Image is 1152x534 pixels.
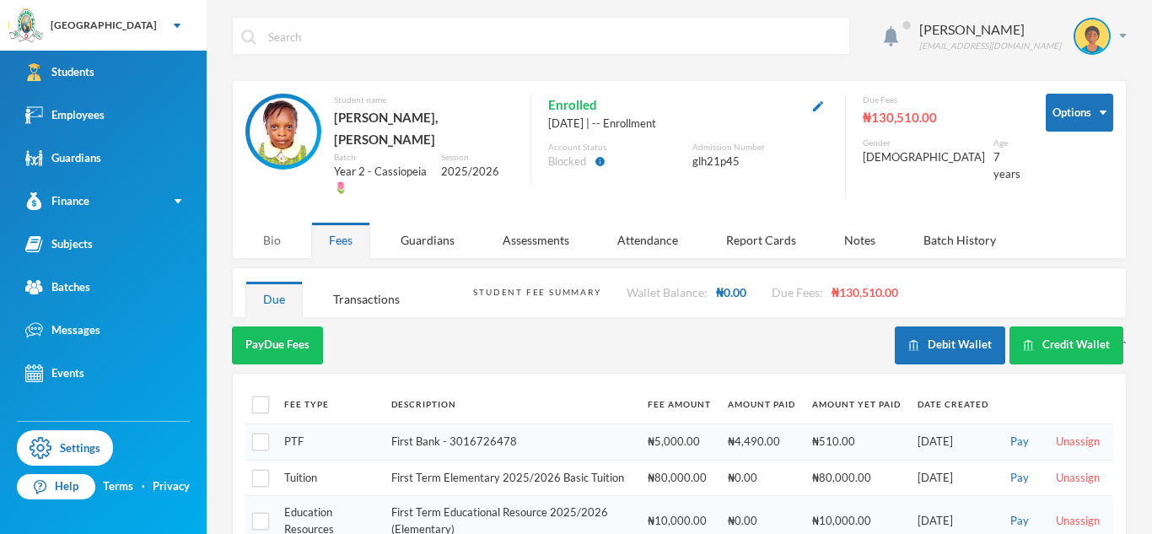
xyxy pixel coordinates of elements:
[863,94,1020,106] div: Due Fees
[919,40,1061,52] div: [EMAIL_ADDRESS][DOMAIN_NAME]
[804,460,909,496] td: ₦80,000.00
[103,478,133,495] a: Terms
[1051,433,1105,451] button: Unassign
[719,386,804,424] th: Amount Paid
[548,116,828,132] div: [DATE] | -- Enrollment
[1046,94,1113,132] button: Options
[1005,433,1034,451] button: Pay
[25,235,93,253] div: Subjects
[639,460,719,496] td: ₦80,000.00
[383,424,639,461] td: First Bank - 3016726478
[639,424,719,461] td: ₦5,000.00
[334,106,514,151] div: [PERSON_NAME], [PERSON_NAME]
[548,141,684,154] div: Account Status
[1051,469,1105,488] button: Unassign
[1005,512,1034,531] button: Pay
[772,285,823,299] span: Due Fees:
[9,9,43,43] img: logo
[804,386,909,424] th: Amount Yet Paid
[25,278,90,296] div: Batches
[25,192,89,210] div: Finance
[25,106,105,124] div: Employees
[548,94,597,116] span: Enrolled
[993,149,1020,182] div: 7 years
[909,424,997,461] td: [DATE]
[245,222,299,258] div: Bio
[639,386,719,424] th: Fee Amount
[808,95,828,115] button: Edit
[17,430,113,466] a: Settings
[311,222,370,258] div: Fees
[276,424,383,461] td: PTF
[25,321,100,339] div: Messages
[863,137,985,149] div: Gender
[895,326,1005,364] button: Debit Wallet
[906,222,1014,258] div: Batch History
[250,98,317,165] img: STUDENT
[276,460,383,496] td: Tuition
[383,222,472,258] div: Guardians
[383,386,639,424] th: Description
[804,424,909,461] td: ₦510.00
[895,326,1127,364] div: `
[993,137,1020,149] div: Age
[276,386,383,424] th: Fee Type
[245,281,303,317] div: Due
[909,386,997,424] th: Date Created
[485,222,587,258] div: Assessments
[919,19,1061,40] div: [PERSON_NAME]
[716,285,746,299] span: ₦0.00
[334,151,428,164] div: Batch
[17,474,95,499] a: Help
[719,424,804,461] td: ₦4,490.00
[153,478,190,495] a: Privacy
[708,222,814,258] div: Report Cards
[25,364,84,382] div: Events
[832,285,898,299] span: ₦130,510.00
[548,154,586,170] span: Blocked
[719,460,804,496] td: ₦0.00
[473,286,600,299] div: Student Fee Summary
[692,141,828,154] div: Admission Number
[595,156,606,167] i: info
[334,94,514,106] div: Student name
[232,326,323,364] button: PayDue Fees
[334,164,428,197] div: Year 2 - Cassiopeia 🌷
[826,222,893,258] div: Notes
[266,18,841,56] input: Search
[909,460,997,496] td: [DATE]
[441,164,514,181] div: 2025/2026
[1005,469,1034,488] button: Pay
[51,18,157,33] div: [GEOGRAPHIC_DATA]
[863,106,1020,128] div: ₦130,510.00
[25,149,101,167] div: Guardians
[863,149,985,166] div: [DEMOGRAPHIC_DATA]
[1009,326,1123,364] button: Credit Wallet
[241,30,256,45] img: search
[1051,512,1105,531] button: Unassign
[383,460,639,496] td: First Term Elementary 2025/2026 Basic Tuition
[627,285,708,299] span: Wallet Balance:
[692,154,828,170] div: glh21p45
[1075,19,1109,53] img: STUDENT
[315,281,417,317] div: Transactions
[142,478,145,495] div: ·
[600,222,696,258] div: Attendance
[25,63,94,81] div: Students
[441,151,514,164] div: Session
